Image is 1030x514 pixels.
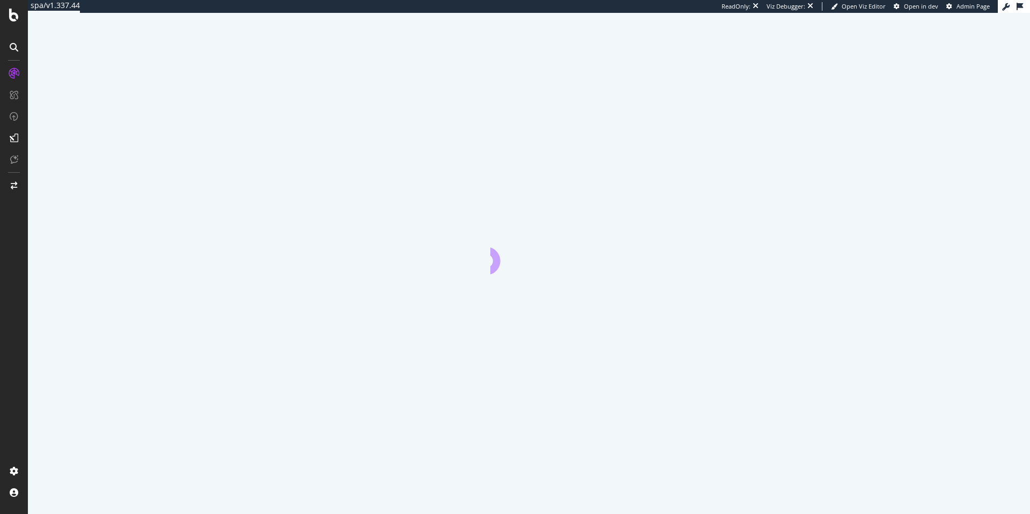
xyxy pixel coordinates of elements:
[946,2,990,11] a: Admin Page
[842,2,886,10] span: Open Viz Editor
[957,2,990,10] span: Admin Page
[904,2,938,10] span: Open in dev
[767,2,805,11] div: Viz Debugger:
[490,236,568,274] div: animation
[894,2,938,11] a: Open in dev
[831,2,886,11] a: Open Viz Editor
[722,2,751,11] div: ReadOnly:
